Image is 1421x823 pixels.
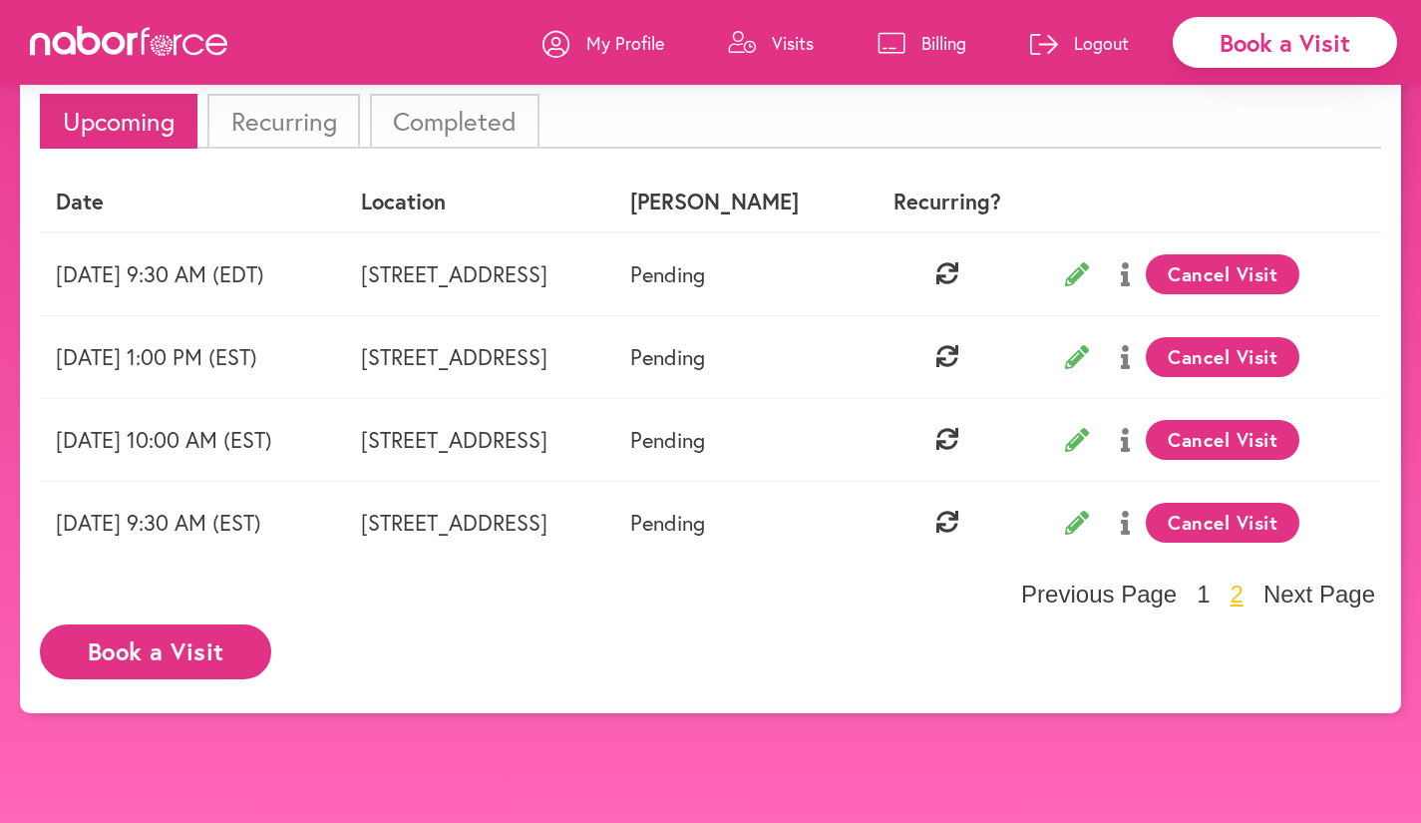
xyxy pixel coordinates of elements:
td: [STREET_ADDRESS] [345,232,614,316]
a: Visits [728,13,814,73]
p: Visits [772,31,814,55]
a: Billing [878,13,966,73]
button: Cancel Visit [1146,254,1300,294]
li: Recurring [207,94,359,149]
td: Pending [614,481,861,564]
a: Book a Visit [40,639,271,658]
th: [PERSON_NAME] [614,173,861,231]
p: Logout [1074,31,1129,55]
button: 2 [1225,580,1249,610]
li: Completed [370,94,539,149]
td: [STREET_ADDRESS] [345,315,614,398]
td: Pending [614,232,861,316]
td: [STREET_ADDRESS] [345,398,614,481]
td: [DATE] 9:30 AM (EST) [40,481,345,564]
button: Previous Page [1015,580,1183,610]
button: Cancel Visit [1146,420,1300,460]
p: Billing [921,31,966,55]
p: My Profile [586,31,664,55]
td: [DATE] 1:00 PM (EST) [40,315,345,398]
a: Logout [1030,13,1129,73]
button: 1 [1191,580,1216,610]
td: [DATE] 9:30 AM (EDT) [40,232,345,316]
td: [STREET_ADDRESS] [345,481,614,564]
button: Cancel Visit [1146,337,1300,377]
td: Pending [614,398,861,481]
td: Pending [614,315,861,398]
td: [DATE] 10:00 AM (EST) [40,398,345,481]
div: Book a Visit [1173,17,1397,68]
th: Date [40,173,345,231]
th: Recurring? [861,173,1032,231]
button: Next Page [1257,580,1381,610]
li: Upcoming [40,94,197,149]
button: Book a Visit [40,624,271,679]
button: Cancel Visit [1146,503,1300,543]
a: My Profile [542,13,664,73]
th: Location [345,173,614,231]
